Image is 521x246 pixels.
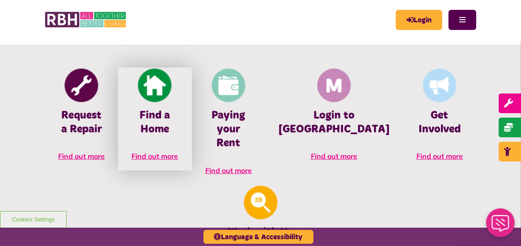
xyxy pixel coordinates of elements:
[58,152,105,161] span: Find out more
[416,152,463,161] span: Find out more
[192,68,265,184] a: Pay Rent Paying your Rent Find out more
[65,69,98,102] img: Report Repair
[423,69,456,102] img: Get Involved
[279,109,390,136] h4: Login to [GEOGRAPHIC_DATA]
[403,68,476,170] a: Get Involved Get Involved Find out more
[45,9,127,30] img: RBH
[244,186,277,219] img: Looking For A Job
[138,69,172,102] img: Find A Home
[416,109,463,136] h4: Get Involved
[317,69,351,102] img: Membership And Mutuality
[311,152,357,161] span: Find out more
[58,109,105,136] h4: Request a Repair
[481,206,521,246] iframe: Netcall Web Assistant for live chat
[265,68,403,170] a: Membership And Mutuality Login to [GEOGRAPHIC_DATA] Find out more
[58,225,463,239] h4: Work with Us
[131,109,178,136] h4: Find a Home
[118,68,191,170] a: Find A Home Find a Home Find out more
[203,230,313,244] button: Language & Accessibility
[205,166,252,175] span: Find out more
[45,68,118,170] a: Report Repair Request a Repair Find out more
[449,10,476,30] button: Navigation
[212,69,245,102] img: Pay Rent
[131,152,178,161] span: Find out more
[205,109,252,151] h4: Paying your Rent
[396,10,442,30] a: MyRBH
